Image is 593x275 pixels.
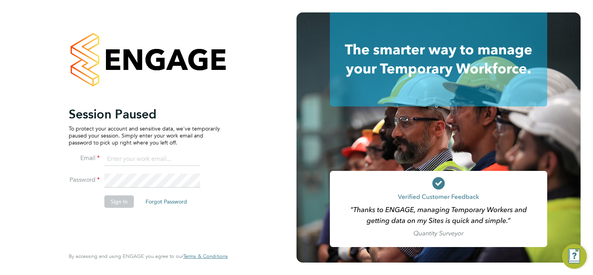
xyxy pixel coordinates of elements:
[139,195,193,208] button: Forgot Password
[69,253,228,259] span: By accessing and using ENGAGE you agree to our
[183,253,228,259] a: Terms & Conditions
[69,125,220,146] p: To protect your account and sensitive data, we've temporarily paused your session. Simply enter y...
[104,195,134,208] button: Sign In
[69,154,100,162] label: Email
[69,176,100,184] label: Password
[562,244,587,269] button: Engage Resource Center
[104,152,200,166] input: Enter your work email...
[69,106,220,122] h2: Session Paused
